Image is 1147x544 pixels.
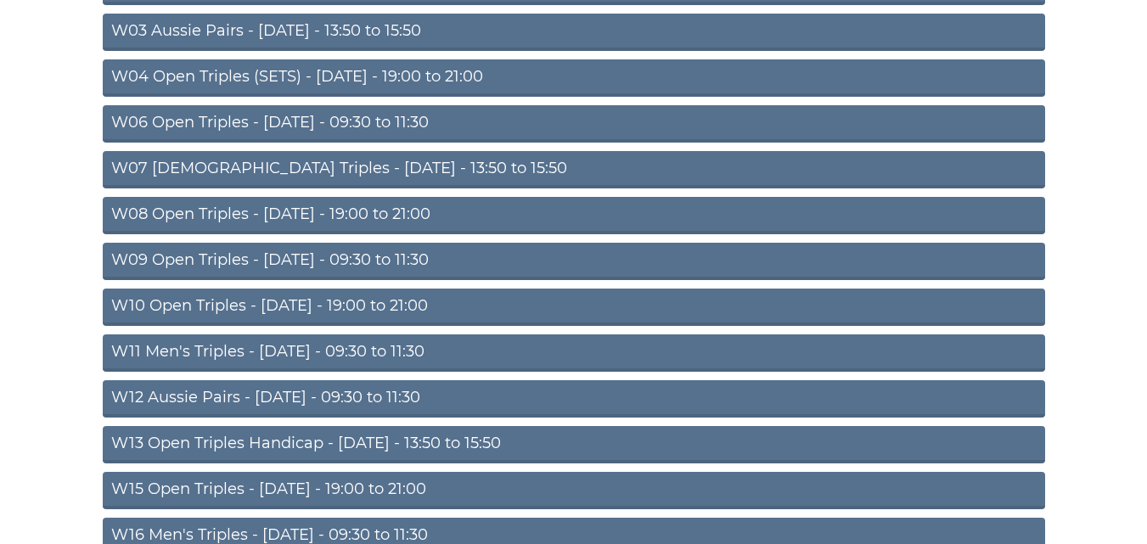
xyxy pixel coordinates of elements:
a: W11 Men's Triples - [DATE] - 09:30 to 11:30 [103,334,1045,372]
a: W13 Open Triples Handicap - [DATE] - 13:50 to 15:50 [103,426,1045,463]
a: W10 Open Triples - [DATE] - 19:00 to 21:00 [103,289,1045,326]
a: W03 Aussie Pairs - [DATE] - 13:50 to 15:50 [103,14,1045,51]
a: W08 Open Triples - [DATE] - 19:00 to 21:00 [103,197,1045,234]
a: W06 Open Triples - [DATE] - 09:30 to 11:30 [103,105,1045,143]
a: W07 [DEMOGRAPHIC_DATA] Triples - [DATE] - 13:50 to 15:50 [103,151,1045,188]
a: W04 Open Triples (SETS) - [DATE] - 19:00 to 21:00 [103,59,1045,97]
a: W12 Aussie Pairs - [DATE] - 09:30 to 11:30 [103,380,1045,418]
a: W09 Open Triples - [DATE] - 09:30 to 11:30 [103,243,1045,280]
a: W15 Open Triples - [DATE] - 19:00 to 21:00 [103,472,1045,509]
